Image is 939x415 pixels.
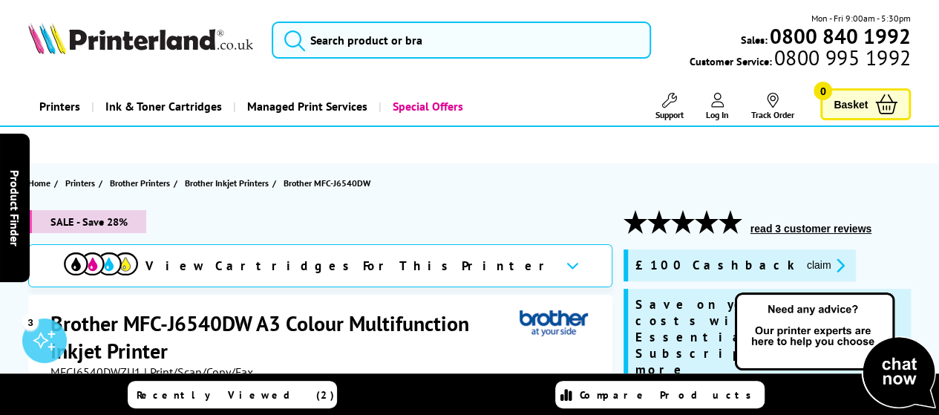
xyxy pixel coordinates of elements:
[741,33,768,47] span: Sales:
[105,88,222,125] span: Ink & Toner Cartridges
[91,88,233,125] a: Ink & Toner Cartridges
[635,296,868,378] span: Save on your print costs with an MPS Essential Subscription
[655,93,684,120] a: Support
[751,93,794,120] a: Track Order
[145,258,554,274] span: View Cartridges For This Printer
[137,388,335,402] span: Recently Viewed (2)
[284,175,374,191] a: Brother MFC-J6540DW
[28,175,50,191] span: Home
[520,310,588,337] img: Brother
[820,88,911,120] a: Basket 0
[22,313,39,330] div: 3
[28,22,253,54] img: Printerland Logo
[110,175,170,191] span: Brother Printers
[64,252,138,275] img: cmyk-icon.svg
[50,310,520,365] h1: Brother MFC-J6540DW A3 Colour Multifunction Inkjet Printer
[233,88,379,125] a: Managed Print Services
[110,175,174,191] a: Brother Printers
[272,22,651,59] input: Search product or bra
[768,29,911,43] a: 0800 840 1992
[28,210,146,233] span: SALE - Save 28%
[28,175,54,191] a: Home
[834,94,868,114] span: Basket
[731,290,939,412] img: Open Live Chat window
[706,93,729,120] a: Log In
[770,22,911,50] b: 0800 840 1992
[65,175,95,191] span: Printers
[284,175,370,191] span: Brother MFC-J6540DW
[746,222,876,235] button: read 3 customer reviews
[555,381,765,408] a: Compare Products
[635,257,795,274] span: £100 Cashback
[128,381,337,408] a: Recently Viewed (2)
[655,109,684,120] span: Support
[772,50,911,65] span: 0800 995 1992
[144,365,253,379] span: | Print/Scan/Copy/Fax
[635,345,868,378] u: view more
[185,175,272,191] a: Brother Inkjet Printers
[379,88,474,125] a: Special Offers
[65,175,99,191] a: Printers
[811,11,911,25] span: Mon - Fri 9:00am - 5:30pm
[28,22,253,57] a: Printerland Logo
[814,82,832,100] span: 0
[185,175,269,191] span: Brother Inkjet Printers
[802,257,849,274] button: promo-description
[706,109,729,120] span: Log In
[7,169,22,246] span: Product Finder
[690,50,911,68] span: Customer Service:
[580,388,759,402] span: Compare Products
[50,365,141,379] span: MFCJ6540DWZU1
[28,88,91,125] a: Printers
